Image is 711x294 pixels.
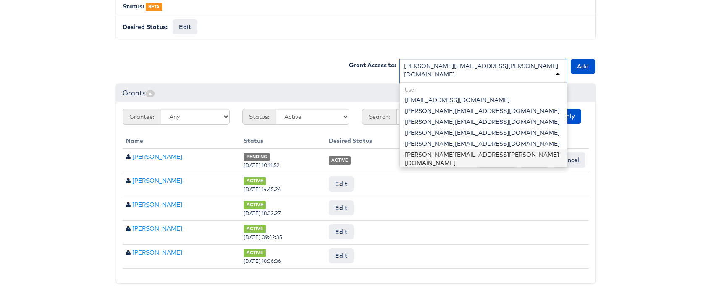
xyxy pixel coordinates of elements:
button: Edit [173,19,197,34]
span: [DATE] 14:45:24 [244,186,281,192]
button: Edit [329,176,354,192]
span: [DATE] 18:36:36 [244,258,281,264]
th: Desired Status [325,133,589,149]
label: Grant Access to: [349,61,396,69]
span: ACTIVE [329,156,351,164]
button: Edit [329,224,354,239]
div: [EMAIL_ADDRESS][DOMAIN_NAME] [400,94,567,105]
span: User [126,202,131,207]
div: [PERSON_NAME][EMAIL_ADDRESS][PERSON_NAME][DOMAIN_NAME] [404,62,563,79]
a: [PERSON_NAME] [132,249,182,256]
span: 4 [146,90,155,97]
span: Grantee: [123,109,161,125]
button: Add [571,59,595,74]
span: PENDING [244,153,270,161]
button: Edit [329,200,354,215]
div: [PERSON_NAME][EMAIL_ADDRESS][DOMAIN_NAME] [400,105,567,116]
div: Grants [116,84,595,102]
div: [PERSON_NAME][EMAIL_ADDRESS][DOMAIN_NAME] [400,138,567,149]
a: [PERSON_NAME] [132,201,182,208]
span: ACTIVE [244,249,266,257]
span: [DATE] 09:42:35 [244,234,282,240]
span: ACTIVE [244,225,266,233]
span: BETA [146,3,163,11]
span: User [126,226,131,231]
input: Cancel [553,152,585,168]
a: [PERSON_NAME] [132,225,182,232]
span: Search: [362,109,396,125]
a: [PERSON_NAME] [132,177,182,184]
div: User [400,85,567,94]
a: [PERSON_NAME] [132,153,182,160]
span: User [126,249,131,255]
th: Status [240,133,325,149]
span: User [126,154,131,160]
span: ACTIVE [244,201,266,209]
span: User [126,178,131,184]
span: ACTIVE [244,177,266,185]
div: [PERSON_NAME][EMAIL_ADDRESS][PERSON_NAME][DOMAIN_NAME] [400,149,567,168]
div: [PERSON_NAME][EMAIL_ADDRESS][DOMAIN_NAME] [400,127,567,138]
div: [PERSON_NAME][EMAIL_ADDRESS][DOMAIN_NAME] [400,116,567,127]
b: Desired Status: [123,23,168,31]
button: Edit [329,248,354,263]
span: [DATE] 18:32:27 [244,210,281,216]
span: [DATE] 10:11:52 [244,162,280,168]
span: Status: [242,109,276,125]
b: Status: [123,3,144,10]
th: Name [123,133,241,149]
